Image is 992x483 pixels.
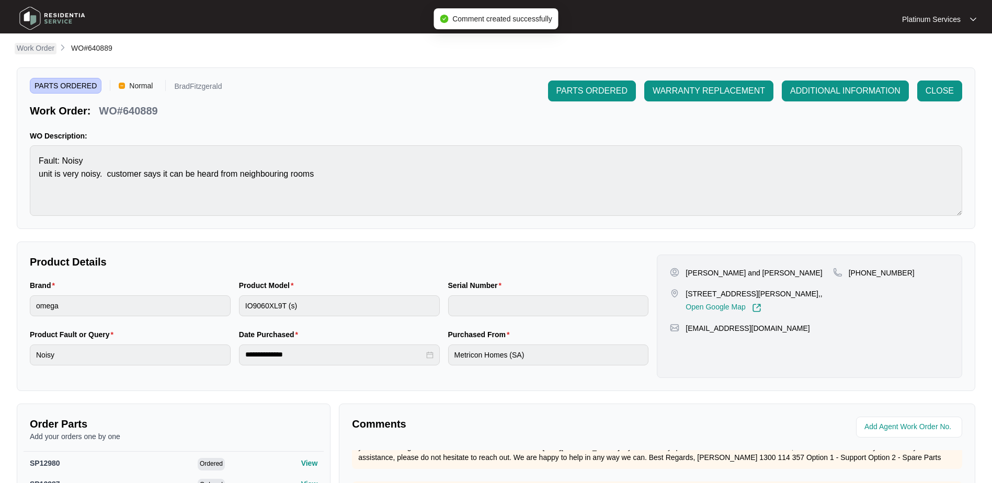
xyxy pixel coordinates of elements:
img: chevron-right [59,43,67,52]
span: Comment created successfully [452,15,552,23]
span: WO#640889 [71,44,112,52]
input: Product Model [239,295,440,316]
p: WO Description: [30,131,962,141]
input: Date Purchased [245,349,424,360]
p: [EMAIL_ADDRESS][DOMAIN_NAME] [686,323,809,333]
label: Date Purchased [239,329,302,340]
span: PARTS ORDERED [556,85,628,97]
p: Add your orders one by one [30,431,317,442]
img: map-pin [670,289,679,298]
p: [PHONE_NUMBER] [849,268,915,278]
button: PARTS ORDERED [548,80,636,101]
p: [PERSON_NAME] and [PERSON_NAME] [686,268,822,278]
img: map-pin [670,323,679,332]
span: SP12980 [30,459,60,467]
label: Product Model [239,280,298,291]
p: Work Order [17,43,54,53]
label: Serial Number [448,280,506,291]
p: Order Parts [30,417,317,431]
button: CLOSE [917,80,962,101]
img: residentia service logo [16,3,89,34]
input: Brand [30,295,231,316]
p: View [301,458,318,468]
img: Link-External [752,303,761,313]
img: dropdown arrow [970,17,976,22]
p: Platinum Services [902,14,961,25]
img: map-pin [833,268,842,277]
input: Product Fault or Query [30,344,231,365]
textarea: Fault: Noisy unit is very noisy. customer says it can be heard from neighbouring rooms [30,145,962,216]
button: WARRANTY REPLACEMENT [644,80,773,101]
a: Work Order [15,43,56,54]
p: Product Details [30,255,648,269]
label: Product Fault or Query [30,329,118,340]
span: Ordered [198,458,225,470]
a: Open Google Map [686,303,761,313]
span: CLOSE [926,85,954,97]
input: Purchased From [448,344,649,365]
input: Serial Number [448,295,649,316]
p: [STREET_ADDRESS][PERSON_NAME],, [686,289,822,299]
span: ADDITIONAL INFORMATION [790,85,900,97]
p: Comments [352,417,649,431]
img: user-pin [670,268,679,277]
span: WARRANTY REPLACEMENT [653,85,765,97]
p: BradFitzgerald [174,83,222,94]
label: Purchased From [448,329,514,340]
input: Add Agent Work Order No. [864,421,956,433]
img: Vercel Logo [119,83,125,89]
p: Work Order: [30,103,90,118]
span: Normal [125,78,157,94]
span: PARTS ORDERED [30,78,101,94]
span: check-circle [440,15,448,23]
button: ADDITIONAL INFORMATION [782,80,909,101]
p: WO#640889 [99,103,157,118]
label: Brand [30,280,59,291]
